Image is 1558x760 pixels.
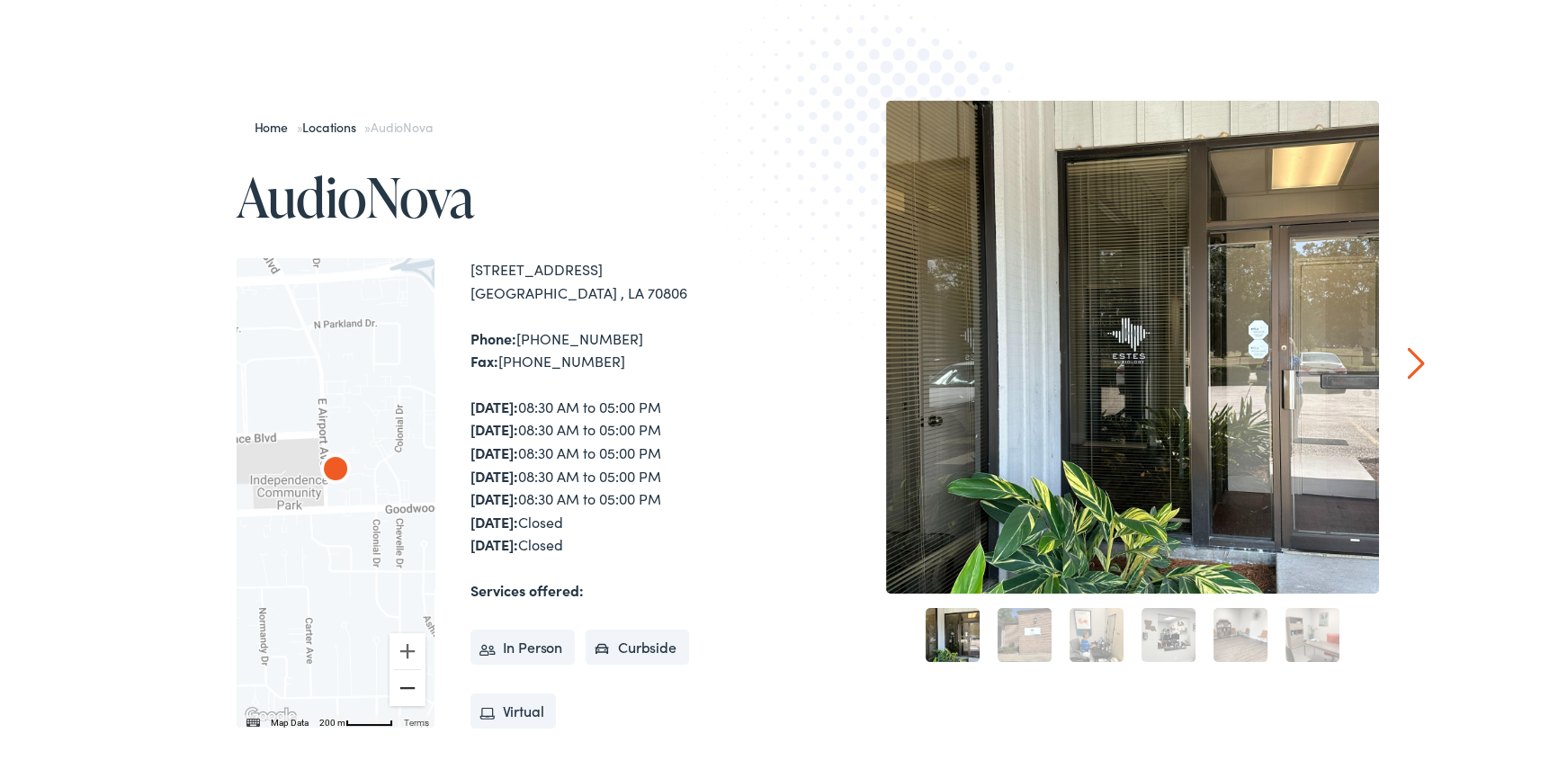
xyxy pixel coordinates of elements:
[470,393,785,554] div: 08:30 AM to 05:00 PM 08:30 AM to 05:00 PM 08:30 AM to 05:00 PM 08:30 AM to 05:00 PM 08:30 AM to 0...
[1142,605,1195,659] a: 4
[255,115,297,133] a: Home
[470,348,498,368] strong: Fax:
[371,115,432,133] span: AudioNova
[470,326,516,345] strong: Phone:
[314,447,357,490] div: AudioNova
[319,715,345,725] span: 200 m
[470,532,518,551] strong: [DATE]:
[1213,605,1267,659] a: 5
[237,165,785,224] h1: AudioNova
[241,702,300,725] img: Google
[470,486,518,505] strong: [DATE]:
[586,627,689,663] li: Curbside
[1070,605,1124,659] a: 3
[255,115,433,133] span: » »
[470,691,557,727] li: Virtual
[470,255,785,301] div: [STREET_ADDRESS] [GEOGRAPHIC_DATA] , LA 70806
[241,702,300,725] a: Open this area in Google Maps (opens a new window)
[926,605,980,659] a: 1
[389,667,425,703] button: Zoom out
[246,714,259,727] button: Keyboard shortcuts
[470,463,518,483] strong: [DATE]:
[470,440,518,460] strong: [DATE]:
[470,627,576,663] li: In Person
[389,630,425,666] button: Zoom in
[271,714,309,727] button: Map Data
[470,577,584,597] strong: Services offered:
[470,325,785,371] div: [PHONE_NUMBER] [PHONE_NUMBER]
[314,712,398,725] button: Map Scale: 200 m per 49 pixels
[302,115,364,133] a: Locations
[470,394,518,414] strong: [DATE]:
[1407,344,1424,377] a: Next
[470,416,518,436] strong: [DATE]:
[404,715,429,725] a: Terms (opens in new tab)
[1285,605,1339,659] a: 6
[470,509,518,529] strong: [DATE]:
[998,605,1052,659] a: 2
